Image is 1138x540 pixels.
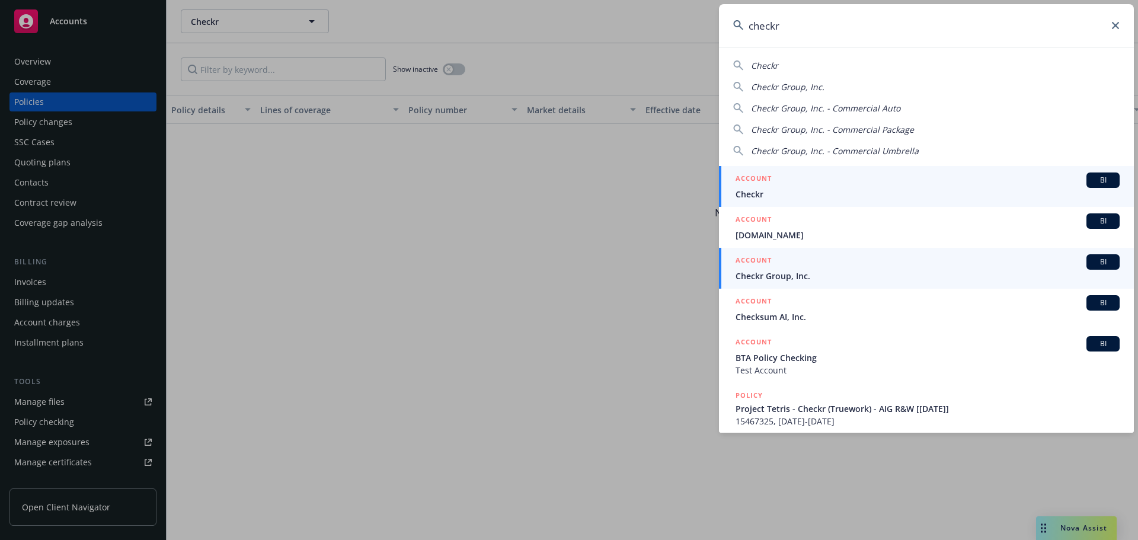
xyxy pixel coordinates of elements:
[736,352,1120,364] span: BTA Policy Checking
[1091,216,1115,226] span: BI
[736,295,772,309] h5: ACCOUNT
[751,124,914,135] span: Checkr Group, Inc. - Commercial Package
[736,254,772,269] h5: ACCOUNT
[719,166,1134,207] a: ACCOUNTBICheckr
[736,270,1120,282] span: Checkr Group, Inc.
[719,330,1134,383] a: ACCOUNTBIBTA Policy CheckingTest Account
[736,229,1120,241] span: [DOMAIN_NAME]
[736,402,1120,415] span: Project Tetris - Checkr (Truework) - AIG R&W [[DATE]]
[736,336,772,350] h5: ACCOUNT
[719,4,1134,47] input: Search...
[736,188,1120,200] span: Checkr
[719,383,1134,434] a: POLICYProject Tetris - Checkr (Truework) - AIG R&W [[DATE]]15467325, [DATE]-[DATE]
[1091,298,1115,308] span: BI
[751,60,778,71] span: Checkr
[736,172,772,187] h5: ACCOUNT
[1091,175,1115,186] span: BI
[736,311,1120,323] span: Checksum AI, Inc.
[1091,257,1115,267] span: BI
[736,415,1120,427] span: 15467325, [DATE]-[DATE]
[751,103,900,114] span: Checkr Group, Inc. - Commercial Auto
[751,145,919,156] span: Checkr Group, Inc. - Commercial Umbrella
[751,81,824,92] span: Checkr Group, Inc.
[719,207,1134,248] a: ACCOUNTBI[DOMAIN_NAME]
[1091,338,1115,349] span: BI
[736,389,763,401] h5: POLICY
[719,289,1134,330] a: ACCOUNTBIChecksum AI, Inc.
[736,364,1120,376] span: Test Account
[719,248,1134,289] a: ACCOUNTBICheckr Group, Inc.
[736,213,772,228] h5: ACCOUNT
